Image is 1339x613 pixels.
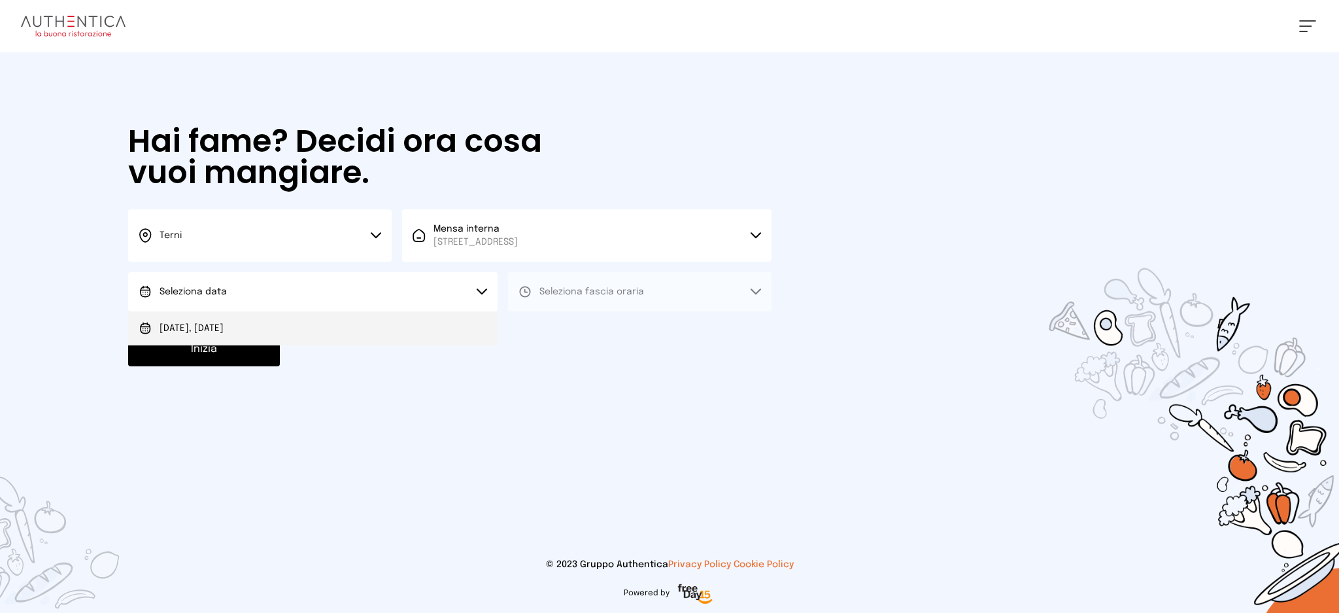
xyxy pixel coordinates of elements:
button: Seleziona data [128,272,498,311]
span: Powered by [624,588,669,599]
button: Inizia [128,332,280,366]
p: © 2023 Gruppo Authentica [21,558,1318,571]
span: [DATE], [DATE] [160,322,224,335]
span: Seleziona data [160,287,227,296]
img: logo-freeday.3e08031.png [675,582,716,608]
span: Seleziona fascia oraria [539,287,644,296]
a: Cookie Policy [734,560,794,569]
button: Seleziona fascia oraria [508,272,771,311]
a: Privacy Policy [668,560,731,569]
